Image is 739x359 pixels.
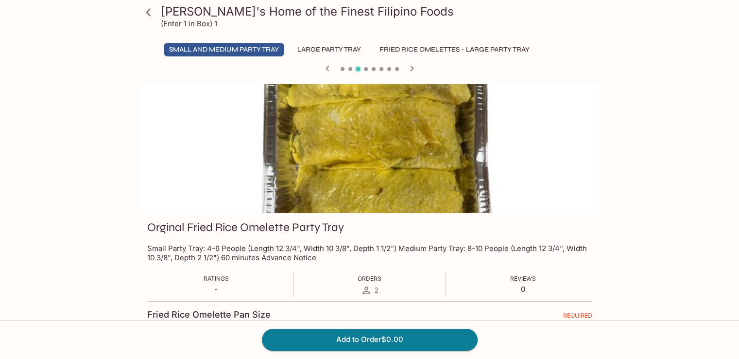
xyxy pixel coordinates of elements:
[147,309,271,320] h4: Fried Rice Omelette Pan Size
[161,4,595,19] h3: [PERSON_NAME]'s Home of the Finest Filipino Foods
[147,220,344,235] h3: Orginal Fried Rice Omelette Party Tray
[510,285,536,294] p: 0
[147,244,592,262] p: Small Party Tray: 4-6 People (Length 12 3/4", Width 10 3/8", Depth 1 1/2") Medium Party Tray: 8-1...
[204,275,229,282] span: Ratings
[358,275,381,282] span: Orders
[164,43,284,56] button: Small and Medium Party Tray
[140,84,599,213] div: Orginal Fried Rice Omelette Party Tray
[510,275,536,282] span: Reviews
[262,329,478,350] button: Add to Order$0.00
[374,286,378,295] span: 2
[204,285,229,294] p: -
[161,19,217,28] p: (Enter 1 in Box) 1
[563,312,592,323] span: REQUIRED
[374,43,535,56] button: Fried Rice Omelettes - Large Party Tray
[292,43,366,56] button: Large Party Tray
